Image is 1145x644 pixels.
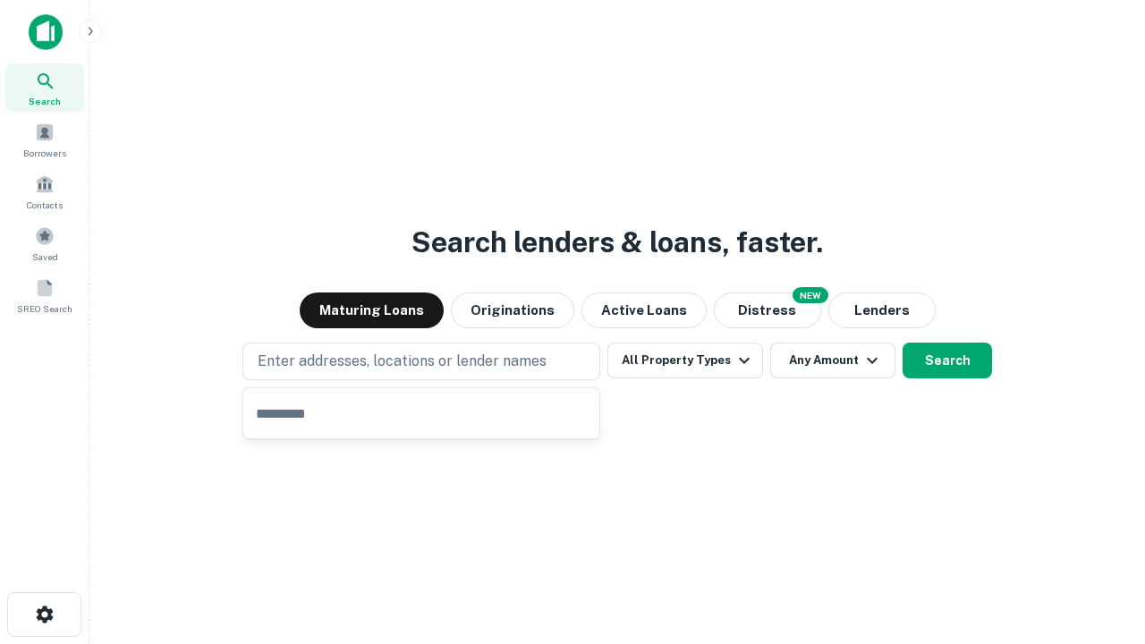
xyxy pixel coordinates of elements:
h3: Search lenders & loans, faster. [411,221,823,264]
button: All Property Types [607,343,763,378]
a: Saved [5,219,84,267]
button: Search [903,343,992,378]
span: Saved [32,250,58,264]
button: Search distressed loans with lien and other non-mortgage details. [714,292,821,328]
button: Originations [451,292,574,328]
button: Enter addresses, locations or lender names [242,343,600,380]
p: Enter addresses, locations or lender names [258,351,547,372]
a: SREO Search [5,271,84,319]
a: Contacts [5,167,84,216]
a: Search [5,64,84,112]
img: capitalize-icon.png [29,14,63,50]
button: Maturing Loans [300,292,444,328]
span: Borrowers [23,146,66,160]
iframe: Chat Widget [1056,501,1145,587]
a: Borrowers [5,115,84,164]
span: Search [29,94,61,108]
button: Lenders [828,292,936,328]
button: Active Loans [581,292,707,328]
button: Any Amount [770,343,895,378]
span: SREO Search [17,301,72,316]
div: NEW [793,287,828,303]
span: Contacts [27,198,63,212]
